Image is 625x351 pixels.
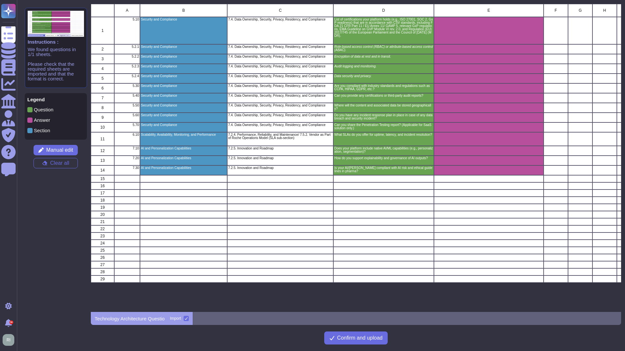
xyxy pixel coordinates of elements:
p: 7.4. Data Ownership, Security, Privacy, Residency, and Compliance [228,104,332,107]
p: 5.2.1 [115,45,139,49]
p: Do you have any incident response plan in place in case of any data breach and security incident? [334,114,433,120]
p: 5.40 [115,94,139,97]
div: 9 [91,113,114,122]
div: 4 [91,64,114,74]
button: Manual edit [34,145,78,155]
span: E [487,8,490,12]
div: 23 [91,232,114,240]
span: F [555,8,557,12]
div: 26 [91,254,114,261]
p: Security and Compliance [141,84,226,88]
p: Does your platform include native AI/ML capabilities (e.g., personalization, segmentation)? [334,147,433,153]
p: Security and Compliance [141,94,226,97]
p: Question [34,107,53,112]
div: 3 [91,54,114,64]
span: Confirm and upload [337,335,383,341]
p: What SLAs do you offer for uptime, latency, and incident resolution? [334,133,433,136]
div: 28 [91,268,114,275]
div: 6 [91,83,114,93]
p: Scalability, Availability, Monitoring, and Performance [141,133,226,136]
p: Security and Compliance [141,65,226,68]
div: 21 [91,218,114,225]
p: 5.50 [115,104,139,107]
p: Can you share the Penetration Testing report? (Applicable for SaaS solution only.) [334,123,433,130]
p: AI and Personalization Capabilities [141,157,226,160]
p: 7.2.5. Innovation and Roadmap [228,157,332,160]
p: 7.4. Data Ownership, Security, Privacy, Residency, and Compliance [228,114,332,117]
button: user [1,333,19,347]
p: Is your AI/[PERSON_NAME] compliant with AI risk and ethical guidelines in pharma? [334,166,433,173]
p: 7.2.4. Performance, Reliability, and Maintenance/ 7.5.2. Vendor as Part of Roche Operations Model... [228,133,332,140]
div: 14 [91,165,114,175]
span: A [126,8,128,12]
p: Role-based access control (RBAC) or attribute-based access control (ABAC). [334,45,433,52]
p: Data security and privacy. [334,75,433,78]
p: 7.30 [115,166,139,170]
p: Can you provide any certifications or third-party audit reports? [334,94,433,97]
p: 7.10 [115,147,139,150]
p: Instructions : [28,39,84,44]
p: 7.4. Data Ownership, Security, Privacy, Residency, and Compliance [228,94,332,97]
span: H [603,8,606,12]
div: 19 [91,204,114,211]
p: Security and Compliance [141,123,226,127]
p: Technology Architecture Questio [95,316,165,321]
p: We found questions in 1/1 sheets. Please check that the required sheets are imported and that the... [28,47,84,81]
span: D [382,8,385,12]
p: 5.30 [115,84,139,88]
p: Security and Compliance [141,45,226,49]
div: grid [91,4,621,312]
div: 10 [91,122,114,132]
p: Security and Compliance [141,104,226,107]
div: 11 [91,132,114,146]
p: Section [34,128,50,133]
p: Security and Compliance [141,75,226,78]
p: 7.4. Data Ownership, Security, Privacy, Residency, and Compliance [228,18,332,21]
div: 16 [91,182,114,190]
span: Manual edit [46,147,73,153]
div: 8 [91,103,114,113]
p: 7.2.5. Innovation and Roadmap [228,166,332,170]
p: 6.10 [115,133,139,136]
p: 5.2.4 [115,75,139,78]
p: AI and Personalization Capabilities [141,147,226,150]
p: Encryption of data at rest and in transit. [334,55,433,58]
p: Legend [27,97,84,102]
button: Clear all [34,158,78,168]
span: G [579,8,582,12]
p: 5.60 [115,114,139,117]
div: 15 [91,175,114,182]
p: Answer [34,118,50,122]
p: 5.70 [115,123,139,127]
span: Clear all [50,161,69,166]
p: 7.20 [115,157,139,160]
div: 29 [91,275,114,283]
div: 12 [91,146,114,156]
div: Import [170,316,181,320]
span: C [279,8,282,12]
p: AI and Personalization Capabilities [141,166,226,170]
p: 7.4. Data Ownership, Security, Privacy, Residency, and Compliance [228,55,332,58]
p: 5.2.2 [115,55,139,58]
img: user [3,334,14,346]
p: 7.4. Data Ownership, Security, Privacy, Residency, and Compliance [228,84,332,88]
p: Security and Compliance [141,114,226,117]
div: 1 [91,17,114,44]
span: B [182,8,185,12]
div: 7 [91,93,114,103]
p: Security and Compliance [141,55,226,58]
div: 27 [91,261,114,268]
p: How do you support explainability and governance of AI outputs? [334,157,433,160]
img: instruction [28,11,84,37]
p: Where will the content and associated data be stored geographically? [334,104,433,110]
p: Security and Compliance [141,18,226,21]
p: Are you compliant with industry standards and regulations such as CCPA, HIPAA, GDPR, etc.? [334,84,433,91]
p: 7.2.5. Innovation and Roadmap [228,147,332,150]
div: 2 [91,44,114,54]
p: 7.4. Data Ownership, Security, Privacy, Residency, and Compliance [228,123,332,127]
div: 24 [91,240,114,247]
div: 17 [91,190,114,197]
div: 22 [91,225,114,232]
div: 25 [91,247,114,254]
div: 13 [91,156,114,165]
